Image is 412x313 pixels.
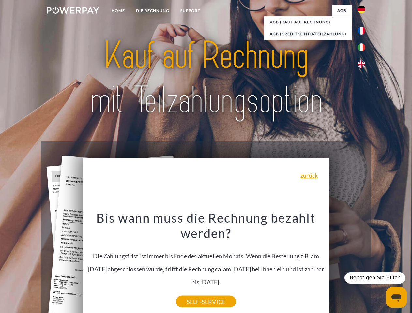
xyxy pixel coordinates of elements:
[47,7,99,14] img: logo-powerpay-white.svg
[332,5,352,17] a: agb
[176,296,236,307] a: SELF-SERVICE
[130,5,175,17] a: DIE RECHNUNG
[358,43,365,51] img: it
[87,210,325,302] div: Die Zahlungsfrist ist immer bis Ende des aktuellen Monats. Wenn die Bestellung z.B. am [DATE] abg...
[87,210,325,241] h3: Bis wann muss die Rechnung bezahlt werden?
[62,31,350,125] img: title-powerpay_de.svg
[264,16,352,28] a: AGB (Kauf auf Rechnung)
[264,28,352,40] a: AGB (Kreditkonto/Teilzahlung)
[358,6,365,13] img: de
[175,5,206,17] a: SUPPORT
[344,272,405,284] div: Benötigen Sie Hilfe?
[386,287,407,308] iframe: Schaltfläche zum Öffnen des Messaging-Fensters; Konversation läuft
[358,60,365,68] img: en
[358,27,365,35] img: fr
[106,5,130,17] a: Home
[300,172,318,178] a: zurück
